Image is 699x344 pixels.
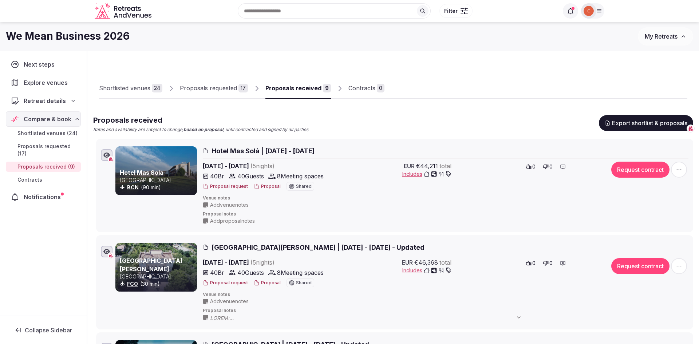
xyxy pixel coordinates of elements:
span: [DATE] - [DATE] [203,258,331,267]
span: LOREM: Ipsu Dolor Sitam Consecte adi e. 44 seddo ei tempo, in utlab: 6) e. 63 dolor mag aliquae a... [210,315,529,322]
span: Notifications [24,193,64,201]
span: 40 Guests [237,172,264,181]
div: Proposals requested [180,84,237,92]
a: Next steps [6,57,81,72]
span: 40 Br [210,268,224,277]
span: ( 5 night s ) [250,259,275,266]
div: Contracts [348,84,375,92]
span: EUR [404,162,415,170]
a: Shortlisted venues24 [99,78,162,99]
div: Shortlisted venues [99,84,150,92]
span: Proposals received (9) [17,163,75,170]
span: ( 5 night s ) [250,162,275,170]
a: BCN [127,184,139,190]
span: [GEOGRAPHIC_DATA][PERSON_NAME] | [DATE] - [DATE] - Updated [212,243,424,252]
span: Proposals requested (17) [17,143,78,157]
a: Proposals requested (17) [6,141,81,159]
span: [DATE] - [DATE] [203,162,331,170]
a: Notifications [6,189,81,205]
span: Add venue notes [210,201,249,209]
button: Filter [439,4,473,18]
span: total [439,162,451,170]
a: Proposals received (9) [6,162,81,172]
strong: based on proposal [183,127,223,132]
svg: Retreats and Venues company logo [95,3,153,19]
span: Next steps [24,60,58,69]
span: My Retreats [645,33,678,40]
div: 0 [377,84,384,92]
p: [GEOGRAPHIC_DATA] [120,273,196,280]
button: 0 [541,162,555,172]
button: Includes [402,170,451,178]
span: Shared [296,184,312,189]
button: 0 [524,258,538,268]
button: Proposal request [203,183,248,190]
span: Compare & book [24,115,71,123]
a: Explore venues [6,75,81,90]
span: 8 Meeting spaces [277,172,324,181]
a: Proposals received9 [265,78,331,99]
span: Explore venues [24,78,71,87]
span: 40 Guests [237,268,264,277]
button: My Retreats [638,27,693,46]
div: 17 [238,84,248,92]
button: Includes [402,267,451,274]
img: Catalina [584,6,594,16]
button: 0 [541,258,555,268]
span: Collapse Sidebar [25,327,72,334]
span: total [439,258,451,267]
span: Venue notes [203,292,688,298]
span: €46,368 [414,258,438,267]
div: Proposals received [265,84,321,92]
span: Shared [296,281,312,285]
button: Collapse Sidebar [6,322,81,338]
div: (30 min) [120,280,196,288]
a: Visit the homepage [95,3,153,19]
span: EUR [402,258,413,267]
a: Contracts [6,175,81,185]
span: 40 Br [210,172,224,181]
button: Request contract [611,258,670,274]
span: 8 Meeting spaces [277,268,324,277]
span: 0 [532,260,536,267]
span: Filter [444,7,458,15]
a: [GEOGRAPHIC_DATA][PERSON_NAME] [120,257,182,272]
a: Shortlisted venues (24) [6,128,81,138]
button: 0 [524,162,538,172]
button: Proposal [254,183,281,190]
span: 0 [532,163,536,170]
span: Proposal notes [203,308,688,314]
span: Contracts [17,176,42,183]
h1: We Mean Business 2026 [6,29,130,43]
a: FCO [127,281,138,287]
span: Add venue notes [210,298,249,305]
div: 24 [152,84,162,92]
span: Proposal notes [203,211,688,217]
button: Proposal [254,280,281,286]
h2: Proposals received [93,115,308,125]
span: 0 [549,163,553,170]
span: Hotel Mas Solà | [DATE] - [DATE] [212,146,315,155]
button: Export shortlist & proposals [599,115,693,131]
p: [GEOGRAPHIC_DATA] [120,177,196,184]
button: Proposal request [203,280,248,286]
span: 0 [549,260,553,267]
span: Add proposal notes [210,217,255,225]
a: Hotel Mas Sola [120,169,163,176]
span: Retreat details [24,96,66,105]
div: 9 [323,84,331,92]
span: €44,211 [416,162,438,170]
button: Request contract [611,162,670,178]
a: Proposals requested17 [180,78,248,99]
p: Rates and availability are subject to change, , until contracted and signed by all parties [93,127,308,133]
a: Contracts0 [348,78,384,99]
span: Shortlisted venues (24) [17,130,78,137]
span: Venue notes [203,195,688,201]
div: (90 min) [120,184,196,191]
